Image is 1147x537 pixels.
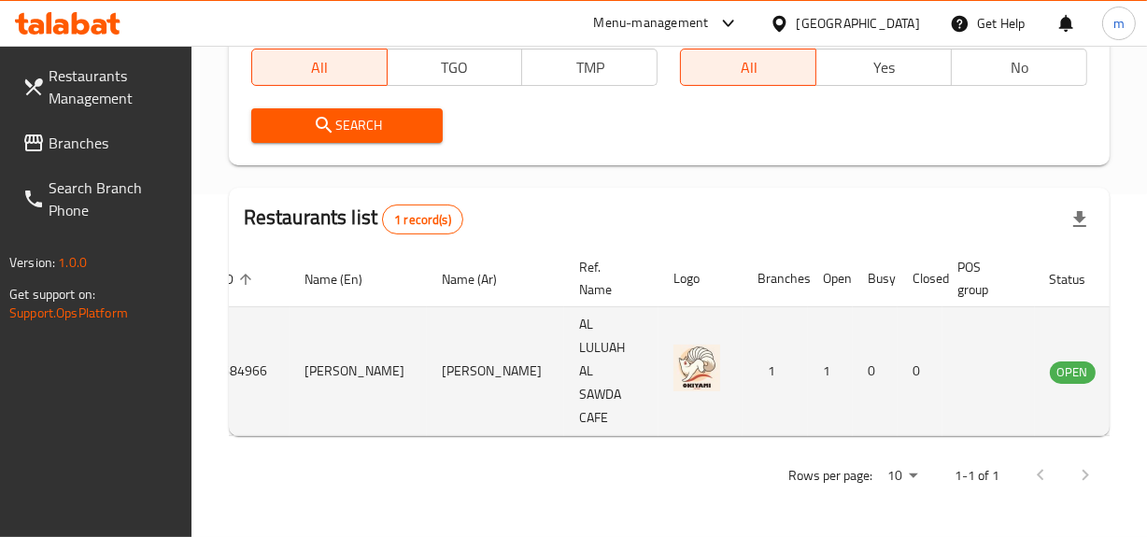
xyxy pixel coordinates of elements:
[1050,268,1111,290] span: Status
[244,204,463,234] h2: Restaurants list
[7,165,191,233] a: Search Branch Phone
[383,211,462,229] span: 1 record(s)
[564,307,658,436] td: AL LULUAH AL SAWDA CAFE
[594,12,709,35] div: Menu-management
[49,132,177,154] span: Branches
[251,108,444,143] button: Search
[49,177,177,221] span: Search Branch Phone
[1050,361,1096,384] div: OPEN
[853,250,898,307] th: Busy
[530,54,650,81] span: TMP
[442,268,521,290] span: Name (Ar)
[222,268,258,290] span: ID
[49,64,177,109] span: Restaurants Management
[395,54,516,81] span: TGO
[58,250,87,275] span: 1.0.0
[266,114,429,137] span: Search
[688,54,809,81] span: All
[579,256,636,301] span: Ref. Name
[743,307,808,436] td: 1
[1050,361,1096,383] span: OPEN
[673,345,720,391] img: Okiyami Sushi
[880,462,925,490] div: Rows per page:
[9,301,128,325] a: Support.OpsPlatform
[824,54,944,81] span: Yes
[207,307,290,436] td: 684966
[898,250,942,307] th: Closed
[260,54,380,81] span: All
[853,307,898,436] td: 0
[743,250,808,307] th: Branches
[427,307,564,436] td: [PERSON_NAME]
[808,250,853,307] th: Open
[1057,197,1102,242] div: Export file
[387,49,523,86] button: TGO
[951,49,1087,86] button: No
[382,205,463,234] div: Total records count
[808,307,853,436] td: 1
[959,54,1080,81] span: No
[7,120,191,165] a: Branches
[1113,13,1125,34] span: m
[9,250,55,275] span: Version:
[957,256,1012,301] span: POS group
[521,49,658,86] button: TMP
[7,53,191,120] a: Restaurants Management
[680,49,816,86] button: All
[658,250,743,307] th: Logo
[251,49,388,86] button: All
[955,464,999,488] p: 1-1 of 1
[797,13,920,34] div: [GEOGRAPHIC_DATA]
[304,268,387,290] span: Name (En)
[898,307,942,436] td: 0
[290,307,427,436] td: [PERSON_NAME]
[788,464,872,488] p: Rows per page:
[9,282,95,306] span: Get support on:
[815,49,952,86] button: Yes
